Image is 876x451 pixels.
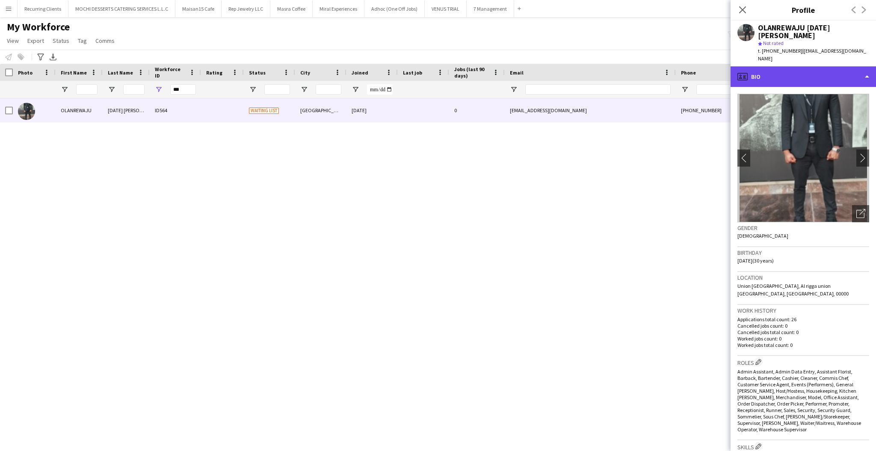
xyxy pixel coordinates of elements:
[525,84,671,95] input: Email Filter Input
[155,66,186,79] span: Workforce ID
[737,335,869,342] p: Worked jobs count: 0
[676,99,785,122] div: [PHONE_NUMBER]
[249,86,257,93] button: Open Filter Menu
[27,37,44,45] span: Export
[108,86,115,93] button: Open Filter Menu
[737,224,869,232] h3: Gender
[454,66,489,79] span: Jobs (last 90 days)
[852,205,869,222] div: Open photos pop-in
[175,0,222,17] button: Maisan15 Cafe
[300,86,308,93] button: Open Filter Menu
[103,99,150,122] div: [DATE] [PERSON_NAME]
[56,99,103,122] div: OLANREWAJU
[78,37,87,45] span: Tag
[76,84,98,95] input: First Name Filter Input
[222,0,270,17] button: Rep Jewelry LLC
[737,257,774,264] span: [DATE] (30 years)
[737,342,869,348] p: Worked jobs total count: 0
[74,35,90,46] a: Tag
[18,69,33,76] span: Photo
[264,84,290,95] input: Status Filter Input
[467,0,514,17] button: 7 Management
[48,52,58,62] app-action-btn: Export XLSX
[53,37,69,45] span: Status
[737,283,849,297] span: Union [GEOGRAPHIC_DATA], Al rigga union [GEOGRAPHIC_DATA], [GEOGRAPHIC_DATA], 00000
[170,84,196,95] input: Workforce ID Filter Input
[150,99,201,122] div: ID564
[7,21,70,33] span: My Workforce
[95,37,115,45] span: Comms
[49,35,73,46] a: Status
[24,35,47,46] a: Export
[510,86,518,93] button: Open Filter Menu
[270,0,313,17] button: Masra Coffee
[510,69,524,76] span: Email
[737,249,869,257] h3: Birthday
[731,4,876,15] h3: Profile
[249,69,266,76] span: Status
[737,307,869,314] h3: Work history
[300,69,310,76] span: City
[696,84,780,95] input: Phone Filter Input
[425,0,467,17] button: VENUS TRIAL
[295,99,346,122] div: [GEOGRAPHIC_DATA]
[758,48,866,62] span: | [EMAIL_ADDRESS][DOMAIN_NAME]
[737,94,869,222] img: Crew avatar or photo
[737,274,869,281] h3: Location
[737,358,869,367] h3: Roles
[108,69,133,76] span: Last Name
[737,329,869,335] p: Cancelled jobs total count: 0
[316,84,341,95] input: City Filter Input
[61,69,87,76] span: First Name
[737,442,869,451] h3: Skills
[313,0,364,17] button: Miral Experiences
[449,99,505,122] div: 0
[758,24,869,39] div: OLANREWAJU [DATE] [PERSON_NAME]
[18,0,68,17] button: Recurring Clients
[346,99,398,122] div: [DATE]
[403,69,422,76] span: Last job
[155,86,163,93] button: Open Filter Menu
[249,108,279,114] span: Waiting list
[352,69,368,76] span: Joined
[758,48,802,54] span: t. [PHONE_NUMBER]
[36,52,46,62] app-action-btn: Advanced filters
[737,316,869,323] p: Applications total count: 26
[737,323,869,329] p: Cancelled jobs count: 0
[352,86,359,93] button: Open Filter Menu
[763,40,784,46] span: Not rated
[681,69,696,76] span: Phone
[737,233,788,239] span: [DEMOGRAPHIC_DATA]
[367,84,393,95] input: Joined Filter Input
[3,35,22,46] a: View
[505,99,676,122] div: [EMAIL_ADDRESS][DOMAIN_NAME]
[92,35,118,46] a: Comms
[731,66,876,87] div: Bio
[7,37,19,45] span: View
[206,69,222,76] span: Rating
[18,103,35,120] img: OLANREWAJU MONDAY SAMUEL
[123,84,145,95] input: Last Name Filter Input
[61,86,68,93] button: Open Filter Menu
[737,368,861,433] span: Admin Assistant, Admin Data Entry, Assistant Florist, Barback, Bartender, Cashier, Cleaner, Commi...
[68,0,175,17] button: MOCHI DESSERTS CATERING SERVICES L.L.C
[681,86,689,93] button: Open Filter Menu
[364,0,425,17] button: Adhoc (One Off Jobs)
